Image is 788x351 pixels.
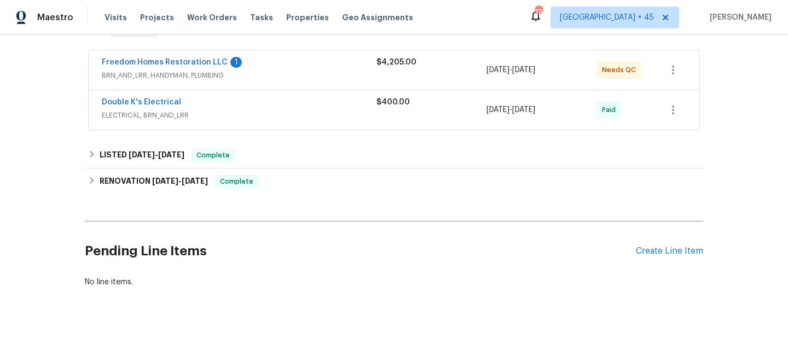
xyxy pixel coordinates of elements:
[129,151,184,159] span: -
[102,110,376,121] span: ELECTRICAL, BRN_AND_LRR
[105,12,127,23] span: Visits
[85,226,636,277] h2: Pending Line Items
[705,12,772,23] span: [PERSON_NAME]
[486,104,535,115] span: -
[230,57,242,68] div: 1
[560,12,654,23] span: [GEOGRAPHIC_DATA] + 45
[152,177,208,185] span: -
[85,277,703,288] div: No line items.
[512,106,535,114] span: [DATE]
[636,246,703,256] div: Create Line Item
[102,98,181,106] a: Double K's Electrical
[102,58,228,66] a: Freedom Homes Restoration LLC
[376,98,410,106] span: $400.00
[486,66,509,74] span: [DATE]
[182,177,208,185] span: [DATE]
[512,66,535,74] span: [DATE]
[152,177,178,185] span: [DATE]
[140,12,174,23] span: Projects
[100,175,208,188] h6: RENOVATION
[100,149,184,162] h6: LISTED
[486,106,509,114] span: [DATE]
[602,104,620,115] span: Paid
[102,70,376,81] span: BRN_AND_LRR, HANDYMAN, PLUMBING
[158,151,184,159] span: [DATE]
[85,168,703,195] div: RENOVATION [DATE]-[DATE]Complete
[342,12,413,23] span: Geo Assignments
[286,12,329,23] span: Properties
[216,176,258,187] span: Complete
[85,142,703,168] div: LISTED [DATE]-[DATE]Complete
[37,12,73,23] span: Maestro
[187,12,237,23] span: Work Orders
[192,150,234,161] span: Complete
[535,7,542,17] div: 774
[486,65,535,75] span: -
[602,65,640,75] span: Needs QC
[250,14,273,21] span: Tasks
[129,151,155,159] span: [DATE]
[376,58,416,66] span: $4,205.00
